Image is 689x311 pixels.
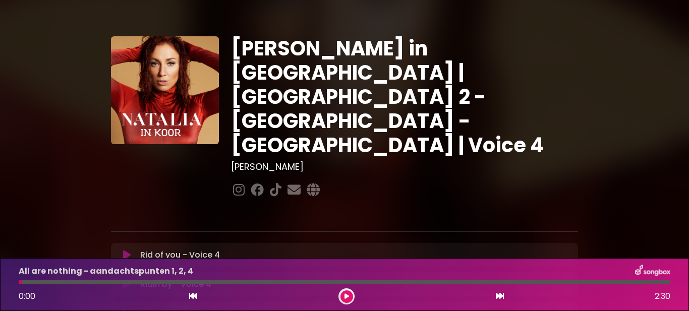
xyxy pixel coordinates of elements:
p: Rid of you - Voice 4 [140,249,220,261]
img: YTVS25JmS9CLUqXqkEhs [111,36,219,144]
span: 2:30 [655,290,670,302]
h3: [PERSON_NAME] [231,161,579,172]
p: All are nothing - aandachtspunten 1, 2, 4 [19,265,193,277]
span: 0:00 [19,290,35,302]
h1: [PERSON_NAME] in [GEOGRAPHIC_DATA] | [GEOGRAPHIC_DATA] 2 - [GEOGRAPHIC_DATA] - [GEOGRAPHIC_DATA] ... [231,36,579,157]
img: songbox-logo-white.png [635,265,670,278]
